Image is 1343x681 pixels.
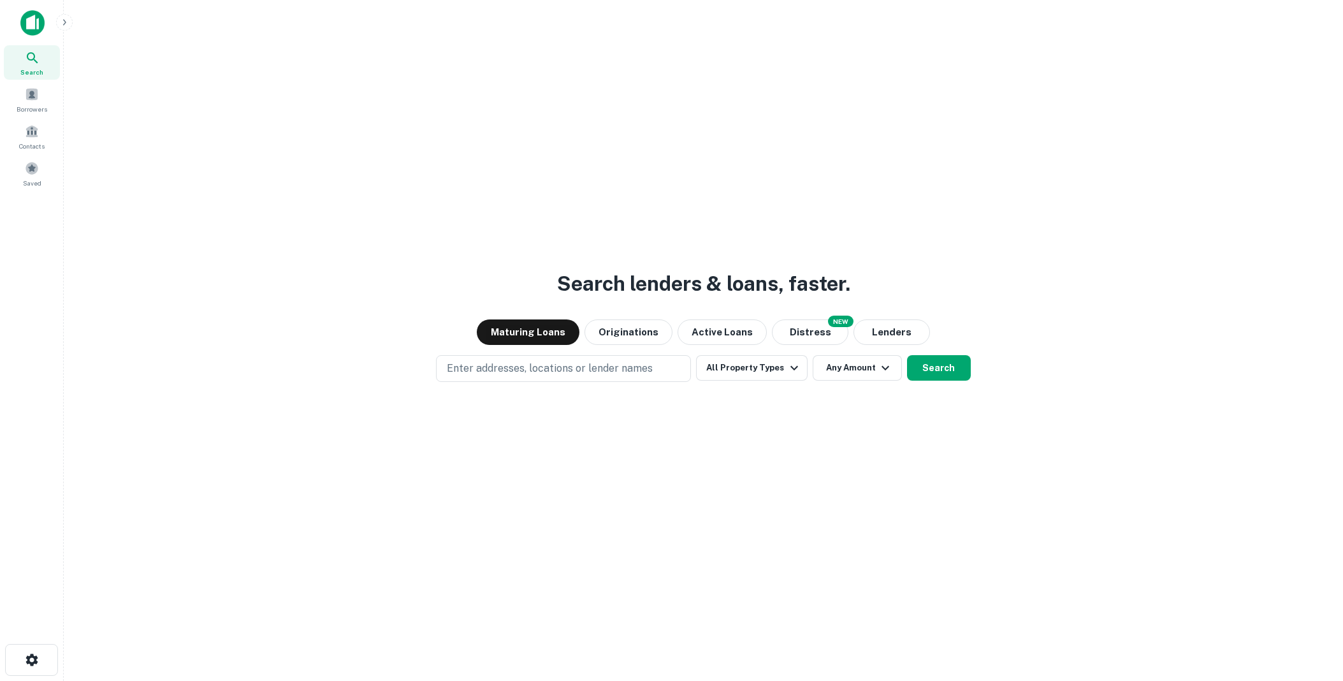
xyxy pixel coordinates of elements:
[772,319,848,345] button: Search distressed loans with lien and other non-mortgage details.
[19,141,45,151] span: Contacts
[20,10,45,36] img: capitalize-icon.png
[17,104,47,114] span: Borrowers
[4,82,60,117] a: Borrowers
[477,319,579,345] button: Maturing Loans
[4,45,60,80] a: Search
[447,361,653,376] p: Enter addresses, locations or lender names
[813,355,902,381] button: Any Amount
[23,178,41,188] span: Saved
[584,319,672,345] button: Originations
[853,319,930,345] button: Lenders
[828,316,853,327] div: NEW
[557,268,850,299] h3: Search lenders & loans, faster.
[20,67,43,77] span: Search
[4,119,60,154] a: Contacts
[436,355,691,382] button: Enter addresses, locations or lender names
[1279,579,1343,640] iframe: Chat Widget
[4,156,60,191] a: Saved
[907,355,971,381] button: Search
[696,355,807,381] button: All Property Types
[678,319,767,345] button: Active Loans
